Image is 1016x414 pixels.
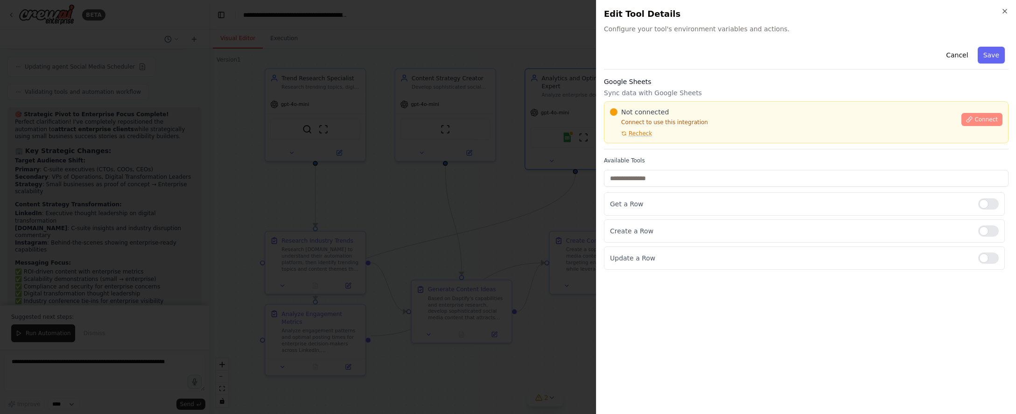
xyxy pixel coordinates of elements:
[610,253,971,263] p: Update a Row
[961,113,1002,126] button: Connect
[610,130,652,137] button: Recheck
[940,47,974,63] button: Cancel
[604,157,1009,164] label: Available Tools
[978,47,1005,63] button: Save
[974,116,998,123] span: Connect
[629,130,652,137] span: Recheck
[610,119,956,126] p: Connect to use this integration
[621,107,669,117] span: Not connected
[604,24,1009,34] span: Configure your tool's environment variables and actions.
[604,88,1009,98] p: Sync data with Google Sheets
[604,77,1009,86] h3: Google Sheets
[610,199,971,209] p: Get a Row
[604,7,1009,21] h2: Edit Tool Details
[610,226,971,236] p: Create a Row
